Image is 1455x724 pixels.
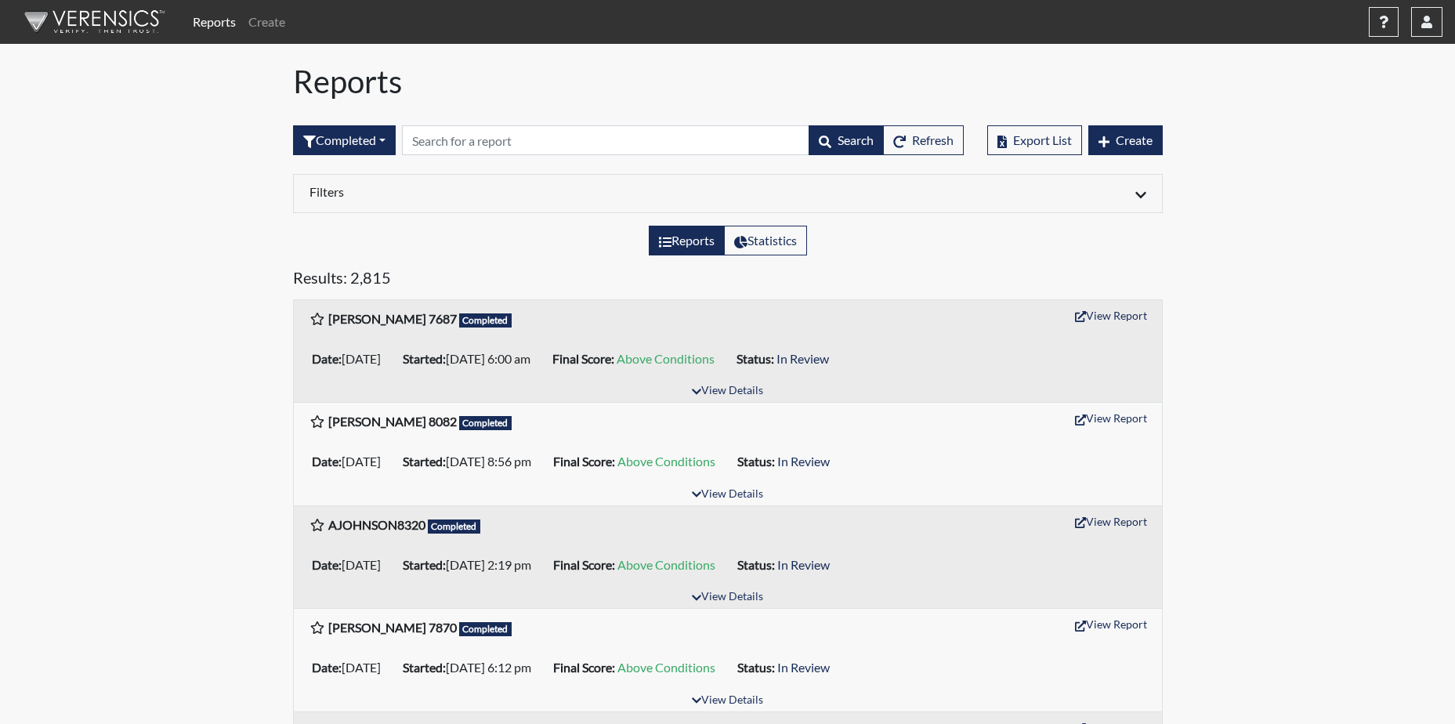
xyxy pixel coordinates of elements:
[328,311,457,326] b: [PERSON_NAME] 7687
[737,557,775,572] b: Status:
[912,132,954,147] span: Refresh
[1013,132,1072,147] span: Export List
[396,449,547,474] li: [DATE] 8:56 pm
[293,268,1163,293] h5: Results: 2,815
[403,660,446,675] b: Started:
[617,660,715,675] span: Above Conditions
[777,660,830,675] span: In Review
[1068,509,1154,534] button: View Report
[403,454,446,469] b: Started:
[685,381,770,402] button: View Details
[306,346,396,371] li: [DATE]
[553,660,615,675] b: Final Score:
[617,557,715,572] span: Above Conditions
[459,313,512,328] span: Completed
[242,6,291,38] a: Create
[293,125,396,155] div: Filter by interview status
[328,517,425,532] b: AJOHNSON8320
[328,414,457,429] b: [PERSON_NAME] 8082
[737,454,775,469] b: Status:
[777,454,830,469] span: In Review
[737,660,775,675] b: Status:
[403,351,446,366] b: Started:
[838,132,874,147] span: Search
[312,454,342,469] b: Date:
[293,125,396,155] button: Completed
[1068,612,1154,636] button: View Report
[1068,303,1154,328] button: View Report
[649,226,725,255] label: View the list of reports
[724,226,807,255] label: View statistics about completed interviews
[186,6,242,38] a: Reports
[403,557,446,572] b: Started:
[312,351,342,366] b: Date:
[396,346,546,371] li: [DATE] 6:00 am
[1088,125,1163,155] button: Create
[459,622,512,636] span: Completed
[396,552,547,577] li: [DATE] 2:19 pm
[1116,132,1153,147] span: Create
[883,125,964,155] button: Refresh
[1068,406,1154,430] button: View Report
[685,690,770,711] button: View Details
[306,449,396,474] li: [DATE]
[552,351,614,366] b: Final Score:
[298,184,1158,203] div: Click to expand/collapse filters
[776,351,829,366] span: In Review
[553,454,615,469] b: Final Score:
[293,63,1163,100] h1: Reports
[306,552,396,577] li: [DATE]
[685,484,770,505] button: View Details
[309,184,716,199] h6: Filters
[553,557,615,572] b: Final Score:
[328,620,457,635] b: [PERSON_NAME] 7870
[312,557,342,572] b: Date:
[428,519,481,534] span: Completed
[777,557,830,572] span: In Review
[396,655,547,680] li: [DATE] 6:12 pm
[737,351,774,366] b: Status:
[459,416,512,430] span: Completed
[617,351,715,366] span: Above Conditions
[617,454,715,469] span: Above Conditions
[312,660,342,675] b: Date:
[306,655,396,680] li: [DATE]
[987,125,1082,155] button: Export List
[685,587,770,608] button: View Details
[809,125,884,155] button: Search
[402,125,809,155] input: Search by Registration ID, Interview Number, or Investigation Name.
